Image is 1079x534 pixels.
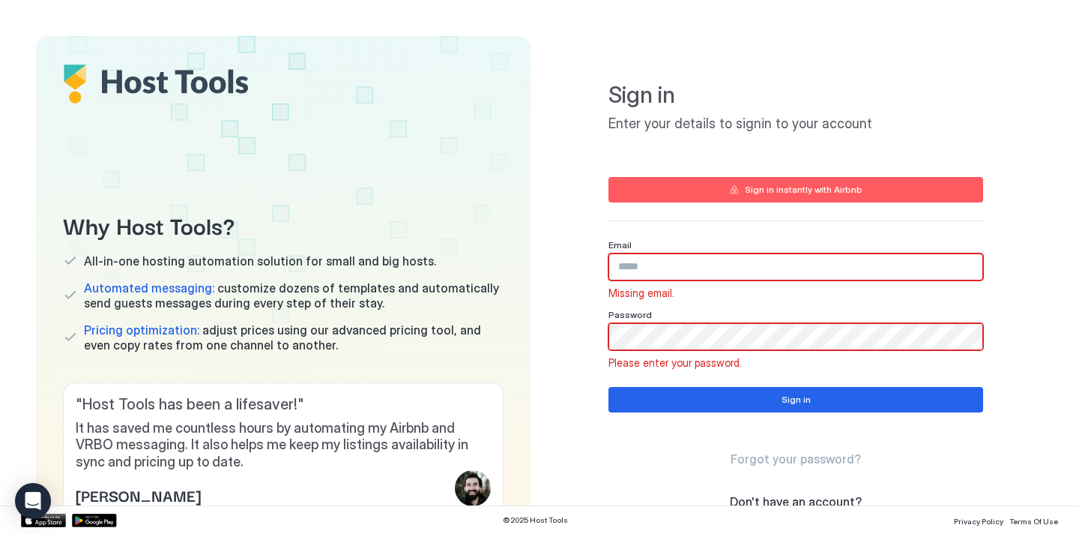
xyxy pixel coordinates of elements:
span: Enter your details to signin to your account [608,115,983,133]
a: Forgot your password? [731,451,861,467]
input: Input Field [609,324,982,349]
span: All-in-one hosting automation solution for small and big hosts. [84,253,436,268]
span: Privacy Policy [954,517,1003,526]
span: It has saved me countless hours by automating my Airbnb and VRBO messaging. It also helps me keep... [76,420,491,471]
button: Sign in instantly with Airbnb [608,177,983,202]
span: " Host Tools has been a lifesaver! " [76,395,491,414]
span: © 2025 Host Tools [503,515,568,525]
span: Pricing optimization: [84,322,199,337]
span: Automated messaging: [84,280,214,295]
span: Don't have an account? [730,494,862,509]
div: Sign in instantly with Airbnb [745,183,862,196]
a: Privacy Policy [954,512,1003,528]
span: [PERSON_NAME] [76,484,201,506]
span: Why Host Tools? [63,208,504,241]
div: Sign in [782,393,811,406]
div: Open Intercom Messenger [15,483,51,519]
a: Terms Of Use [1009,512,1058,528]
button: Sign in [608,387,983,412]
div: profile [455,470,491,506]
span: customize dozens of templates and automatically send guests messages during every step of their s... [84,280,504,310]
a: Google Play Store [72,514,117,527]
span: Missing email. [608,286,674,300]
span: Forgot your password? [731,451,861,466]
span: Terms Of Use [1009,517,1058,526]
span: Email [608,239,632,250]
span: Please enter your password. [608,356,742,370]
a: App Store [21,514,66,527]
input: Input Field [609,254,982,280]
span: adjust prices using our advanced pricing tool, and even copy rates from one channel to another. [84,322,504,352]
span: Password [608,309,652,320]
span: Sign in [608,81,983,109]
